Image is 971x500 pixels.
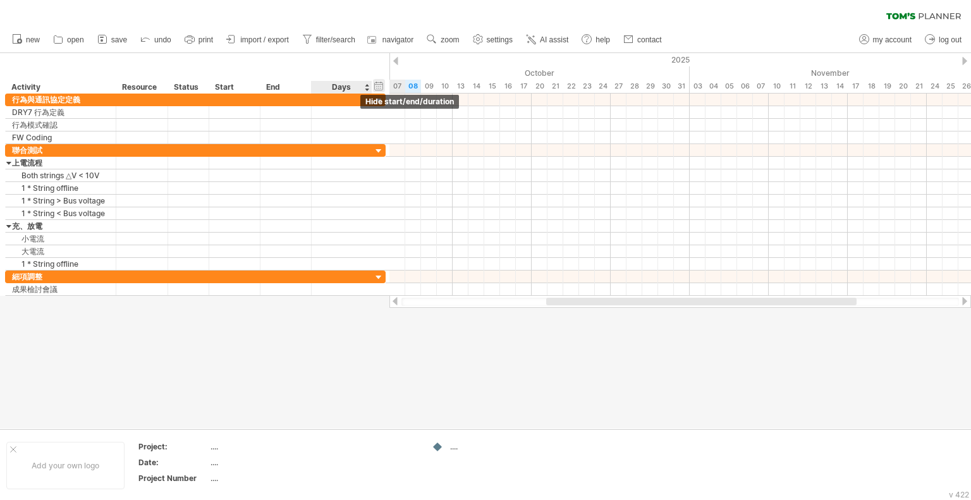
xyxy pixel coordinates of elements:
div: Thursday, 23 October 2025 [579,80,595,93]
span: my account [873,35,912,44]
div: 上電流程 [12,157,109,169]
div: 小電流 [12,233,109,245]
div: 1 * String < Bus voltage [12,207,109,219]
span: navigator [382,35,413,44]
div: Activity [11,81,109,94]
div: Monday, 10 November 2025 [769,80,785,93]
span: log out [939,35,962,44]
div: Friday, 21 November 2025 [911,80,927,93]
span: open [67,35,84,44]
a: import / export [223,32,293,48]
a: my account [856,32,915,48]
div: Thursday, 9 October 2025 [421,80,437,93]
div: 細項調整 [12,271,109,283]
div: .... [450,441,519,452]
div: Friday, 17 October 2025 [516,80,532,93]
div: Monday, 24 November 2025 [927,80,943,93]
div: 1 * String offline [12,258,109,270]
div: Status [174,81,202,94]
a: print [181,32,217,48]
div: Wednesday, 19 November 2025 [879,80,895,93]
a: settings [470,32,516,48]
div: 行為模式確認 [12,119,109,131]
span: undo [154,35,171,44]
div: October 2025 [326,66,690,80]
span: new [26,35,40,44]
div: Wednesday, 22 October 2025 [563,80,579,93]
a: log out [922,32,965,48]
div: .... [211,441,317,452]
div: Monday, 27 October 2025 [611,80,626,93]
div: Thursday, 13 November 2025 [816,80,832,93]
div: Tuesday, 11 November 2025 [785,80,800,93]
div: Project Number [138,473,208,484]
div: Start [215,81,253,94]
div: Friday, 7 November 2025 [753,80,769,93]
a: new [9,32,44,48]
div: Add your own logo [6,442,125,489]
a: navigator [365,32,417,48]
a: help [578,32,614,48]
div: 大電流 [12,245,109,257]
div: Tuesday, 14 October 2025 [468,80,484,93]
div: Wednesday, 15 October 2025 [484,80,500,93]
div: Tuesday, 18 November 2025 [864,80,879,93]
div: Tuesday, 7 October 2025 [389,80,405,93]
span: settings [487,35,513,44]
div: Thursday, 30 October 2025 [658,80,674,93]
a: save [94,32,131,48]
div: End [266,81,304,94]
a: undo [137,32,175,48]
div: Days [311,81,371,94]
div: Wednesday, 29 October 2025 [642,80,658,93]
a: filter/search [299,32,359,48]
div: Thursday, 20 November 2025 [895,80,911,93]
a: contact [620,32,666,48]
div: Tuesday, 21 October 2025 [547,80,563,93]
div: 1 * String offline [12,182,109,194]
span: filter/search [316,35,355,44]
div: Friday, 14 November 2025 [832,80,848,93]
div: Date: [138,457,208,468]
a: zoom [424,32,463,48]
div: Thursday, 6 November 2025 [737,80,753,93]
span: contact [637,35,662,44]
div: Tuesday, 28 October 2025 [626,80,642,93]
span: help [595,35,610,44]
div: .... [211,473,317,484]
div: Monday, 13 October 2025 [453,80,468,93]
div: Friday, 24 October 2025 [595,80,611,93]
div: .... [211,457,317,468]
div: 成果檢討會議 [12,283,109,295]
div: Monday, 20 October 2025 [532,80,547,93]
span: save [111,35,127,44]
div: Both strings △V < 10V [12,169,109,181]
span: hide start/end/duration [365,97,454,106]
div: Friday, 31 October 2025 [674,80,690,93]
div: Wednesday, 8 October 2025 [405,80,421,93]
div: v 422 [949,490,969,499]
span: zoom [441,35,459,44]
div: Monday, 17 November 2025 [848,80,864,93]
div: Project: [138,441,208,452]
span: AI assist [540,35,568,44]
div: Tuesday, 25 November 2025 [943,80,958,93]
div: 行為與通訊協定定義 [12,94,109,106]
div: DRY7 行為定義 [12,106,109,118]
div: Wednesday, 12 November 2025 [800,80,816,93]
a: open [50,32,88,48]
div: Tuesday, 4 November 2025 [705,80,721,93]
div: Monday, 3 November 2025 [690,80,705,93]
span: print [198,35,213,44]
div: Thursday, 16 October 2025 [500,80,516,93]
a: AI assist [523,32,572,48]
div: Wednesday, 5 November 2025 [721,80,737,93]
span: import / export [240,35,289,44]
div: 1 * String > Bus voltage [12,195,109,207]
div: Resource [122,81,161,94]
div: 聯合測試 [12,144,109,156]
div: 充、放電 [12,220,109,232]
div: FW Coding [12,131,109,143]
div: Friday, 10 October 2025 [437,80,453,93]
